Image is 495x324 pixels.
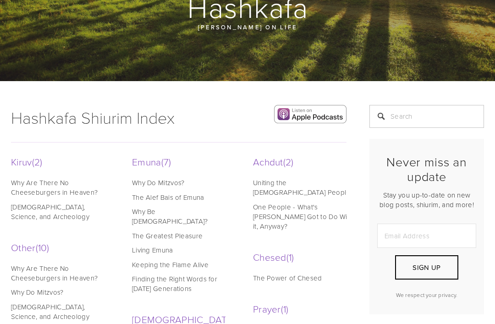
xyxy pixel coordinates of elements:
span: 1 [281,302,289,315]
a: The Greatest Pleasure [132,231,233,241]
span: Sign Up [412,263,440,272]
a: Why Do Mitzvos? [11,287,112,297]
a: Finding the Right Words for [DATE] Generations [132,274,233,293]
a: Why Be [DEMOGRAPHIC_DATA]? [132,207,233,226]
a: Other10 [11,241,114,254]
a: Emuna7 [132,155,235,168]
p: Stay you up-to-date on new blog posts, shiurim, and more! [377,190,476,209]
a: Prayer1 [253,302,356,315]
a: Why Are There No Cheeseburgers in Heaven? [11,264,112,283]
a: Chesed1 [253,250,356,264]
a: Why Do Mitzvos? [132,178,233,187]
a: Keeping the Flame Alive [132,260,233,269]
button: Sign Up [395,255,458,280]
p: [PERSON_NAME] on Life [58,22,437,32]
a: The Alef Bais of Emuna [132,192,233,202]
span: 2 [32,155,43,168]
span: 2 [283,155,294,168]
input: Email Address [377,224,476,248]
a: One People - What's [PERSON_NAME] Got to Do With it, Anyway? [253,202,354,231]
a: [DEMOGRAPHIC_DATA], Science, and Archeology [11,202,112,221]
a: Uniting the [DEMOGRAPHIC_DATA] People [253,178,354,197]
a: Achdut2 [253,155,356,168]
a: [DEMOGRAPHIC_DATA], Science, and Archeology [11,302,112,321]
p: We respect your privacy. [377,291,476,299]
a: Why Are There No Cheeseburgers in Heaven? [11,178,112,197]
span: 10 [36,241,49,254]
a: The Power of Chesed [253,273,354,283]
a: Kiruv2 [11,155,114,168]
span: 7 [161,155,171,168]
input: Search [369,105,484,128]
h1: Hashkafa Shiurim Index [11,105,200,130]
span: 1 [286,250,294,264]
a: Living Emuna [132,245,233,255]
h2: Never miss an update [377,154,476,184]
